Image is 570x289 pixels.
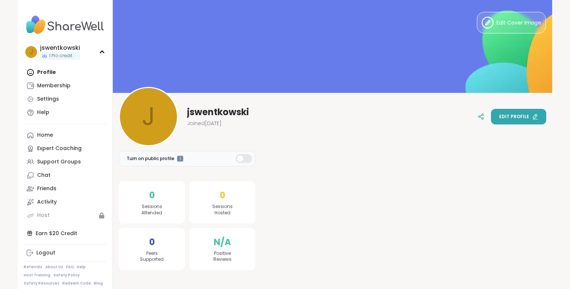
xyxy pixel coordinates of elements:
[37,131,53,139] div: Home
[37,158,81,166] div: Support Groups
[24,169,107,182] a: Chat
[477,12,546,33] button: Edit Cover Image
[499,113,529,120] span: Edit profile
[24,281,59,286] a: Safety Resources
[36,249,55,257] div: Logout
[491,109,546,124] button: Edit profile
[24,195,107,209] a: Activity
[53,273,80,278] a: Safety Policy
[37,212,50,219] div: Host
[127,155,174,162] span: Turn on public profile
[37,198,57,206] div: Activity
[66,264,74,270] a: FAQ
[94,281,103,286] a: Blog
[220,189,225,202] span: 0
[24,92,107,106] a: Settings
[24,209,107,222] a: Host
[149,236,155,249] span: 0
[37,109,49,116] div: Help
[24,246,107,260] a: Logout
[24,182,107,195] a: Friends
[187,106,249,118] span: jswentkowski
[24,12,107,38] img: ShareWell Nav Logo
[24,273,50,278] a: Host Training
[45,264,63,270] a: About Us
[24,129,107,142] a: Home
[149,189,155,202] span: 0
[141,204,162,216] span: Sessions Attended
[212,204,233,216] span: Sessions Hosted
[77,264,86,270] a: Help
[140,250,164,263] span: Peers Supported
[37,95,59,103] div: Settings
[497,19,541,27] span: Edit Cover Image
[24,227,107,240] div: Earn $20 Credit
[37,172,50,179] div: Chat
[213,250,232,263] span: Positive Reviews
[187,120,222,127] span: Joined [DATE]
[177,156,183,162] iframe: Spotlight
[24,264,42,270] a: Referrals
[49,53,72,59] span: 1 Pro credit
[37,145,82,152] div: Expert Coaching
[214,236,231,249] span: N/A
[24,142,107,155] a: Expert Coaching
[30,47,33,57] span: j
[62,281,91,286] a: Redeem Code
[40,44,80,52] div: jswentkowski
[24,106,107,119] a: Help
[24,155,107,169] a: Support Groups
[37,185,56,192] div: Friends
[24,79,107,92] a: Membership
[37,82,71,90] div: Membership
